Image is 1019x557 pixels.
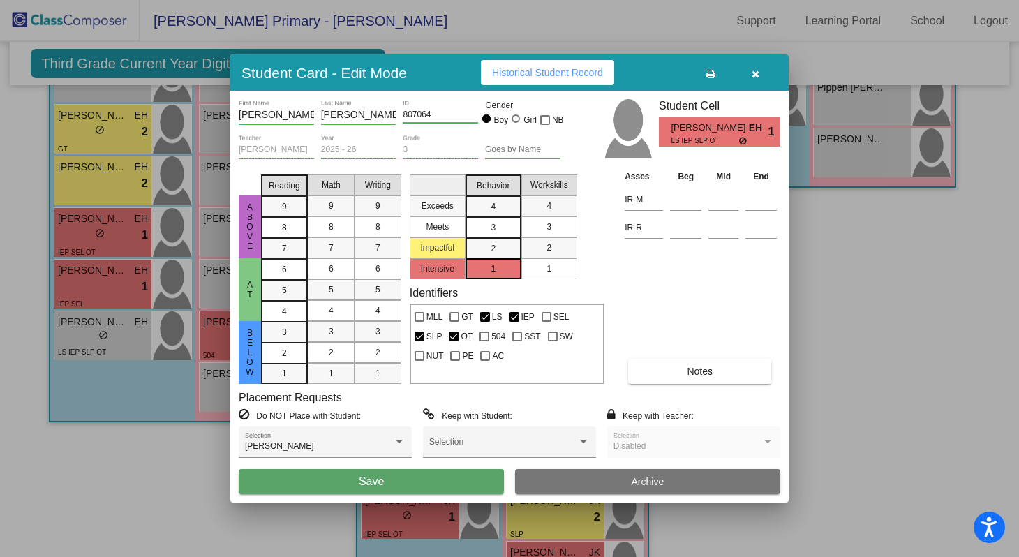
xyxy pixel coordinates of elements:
[329,346,334,359] span: 2
[359,475,384,487] span: Save
[375,283,380,296] span: 5
[329,262,334,275] span: 6
[768,124,780,140] span: 1
[491,242,496,255] span: 2
[485,145,560,155] input: goes by name
[705,169,742,184] th: Mid
[282,200,287,213] span: 9
[485,99,560,112] mat-label: Gender
[375,200,380,212] span: 9
[671,121,748,135] span: [PERSON_NAME]
[477,179,509,192] span: Behavior
[329,242,334,254] span: 7
[491,221,496,234] span: 3
[423,408,512,422] label: = Keep with Student:
[667,169,705,184] th: Beg
[244,202,256,251] span: Above
[239,408,361,422] label: = Do NOT Place with Student:
[329,325,334,338] span: 3
[282,263,287,276] span: 6
[239,145,314,155] input: teacher
[244,280,256,299] span: At
[492,348,504,364] span: AC
[481,60,614,85] button: Historical Student Record
[749,121,768,135] span: EH
[492,67,603,78] span: Historical Student Record
[553,309,570,325] span: SEL
[632,476,664,487] span: Archive
[329,283,334,296] span: 5
[282,347,287,359] span: 2
[322,179,341,191] span: Math
[241,64,407,82] h3: Student Card - Edit Mode
[282,284,287,297] span: 5
[282,221,287,234] span: 8
[245,441,314,451] span: [PERSON_NAME]
[239,391,342,404] label: Placement Requests
[426,328,442,345] span: SLP
[607,408,694,422] label: = Keep with Teacher:
[493,114,509,126] div: Boy
[621,169,667,184] th: Asses
[625,217,663,238] input: assessment
[659,99,780,112] h3: Student Cell
[375,221,380,233] span: 8
[671,135,738,146] span: LS IEP SLP OT
[492,309,503,325] span: LS
[613,441,646,451] span: Disabled
[282,305,287,318] span: 4
[560,328,573,345] span: SW
[375,242,380,254] span: 7
[628,359,771,384] button: Notes
[282,242,287,255] span: 7
[530,179,568,191] span: Workskills
[625,189,663,210] input: assessment
[375,346,380,359] span: 2
[552,112,564,128] span: NB
[515,469,780,494] button: Archive
[546,200,551,212] span: 4
[491,262,496,275] span: 1
[239,469,504,494] button: Save
[523,114,537,126] div: Girl
[742,169,780,184] th: End
[403,145,478,155] input: grade
[546,221,551,233] span: 3
[426,348,444,364] span: NUT
[282,367,287,380] span: 1
[461,328,473,345] span: OT
[375,325,380,338] span: 3
[329,304,334,317] span: 4
[491,328,505,345] span: 504
[524,328,540,345] span: SST
[521,309,535,325] span: IEP
[462,348,473,364] span: PE
[329,200,334,212] span: 9
[426,309,442,325] span: MLL
[546,262,551,275] span: 1
[375,304,380,317] span: 4
[329,221,334,233] span: 8
[687,366,713,377] span: Notes
[491,200,496,213] span: 4
[410,286,458,299] label: Identifiers
[321,145,396,155] input: year
[329,367,334,380] span: 1
[269,179,300,192] span: Reading
[365,179,391,191] span: Writing
[282,326,287,339] span: 3
[403,110,478,120] input: Enter ID
[546,242,551,254] span: 2
[375,367,380,380] span: 1
[461,309,473,325] span: GT
[375,262,380,275] span: 6
[244,328,256,377] span: Below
